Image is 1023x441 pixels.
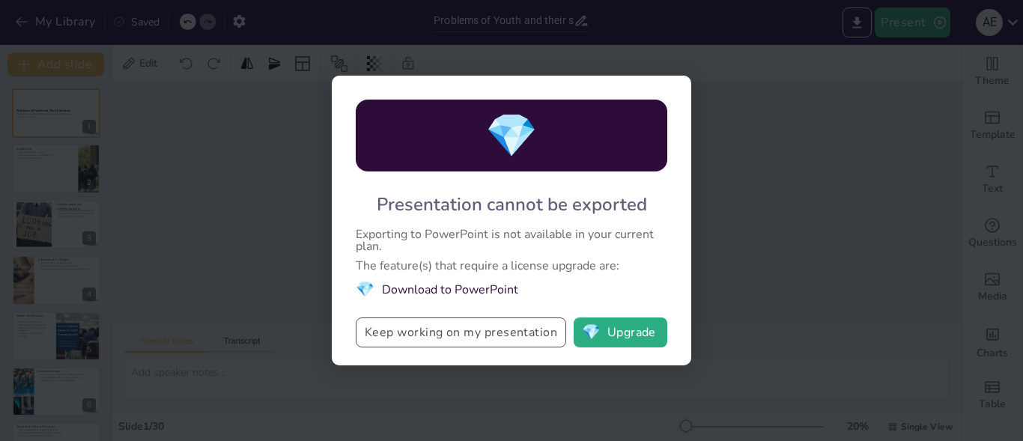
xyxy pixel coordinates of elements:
[574,317,667,347] button: diamondUpgrade
[356,279,374,299] span: diamond
[356,228,667,252] div: Exporting to PowerPoint is not available in your current plan.
[356,260,667,272] div: The feature(s) that require a license upgrade are:
[582,325,601,340] span: diamond
[356,317,566,347] button: Keep working on my presentation
[377,192,647,216] div: Presentation cannot be exported
[356,279,667,299] li: Download to PowerPoint
[485,107,538,165] span: diamond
